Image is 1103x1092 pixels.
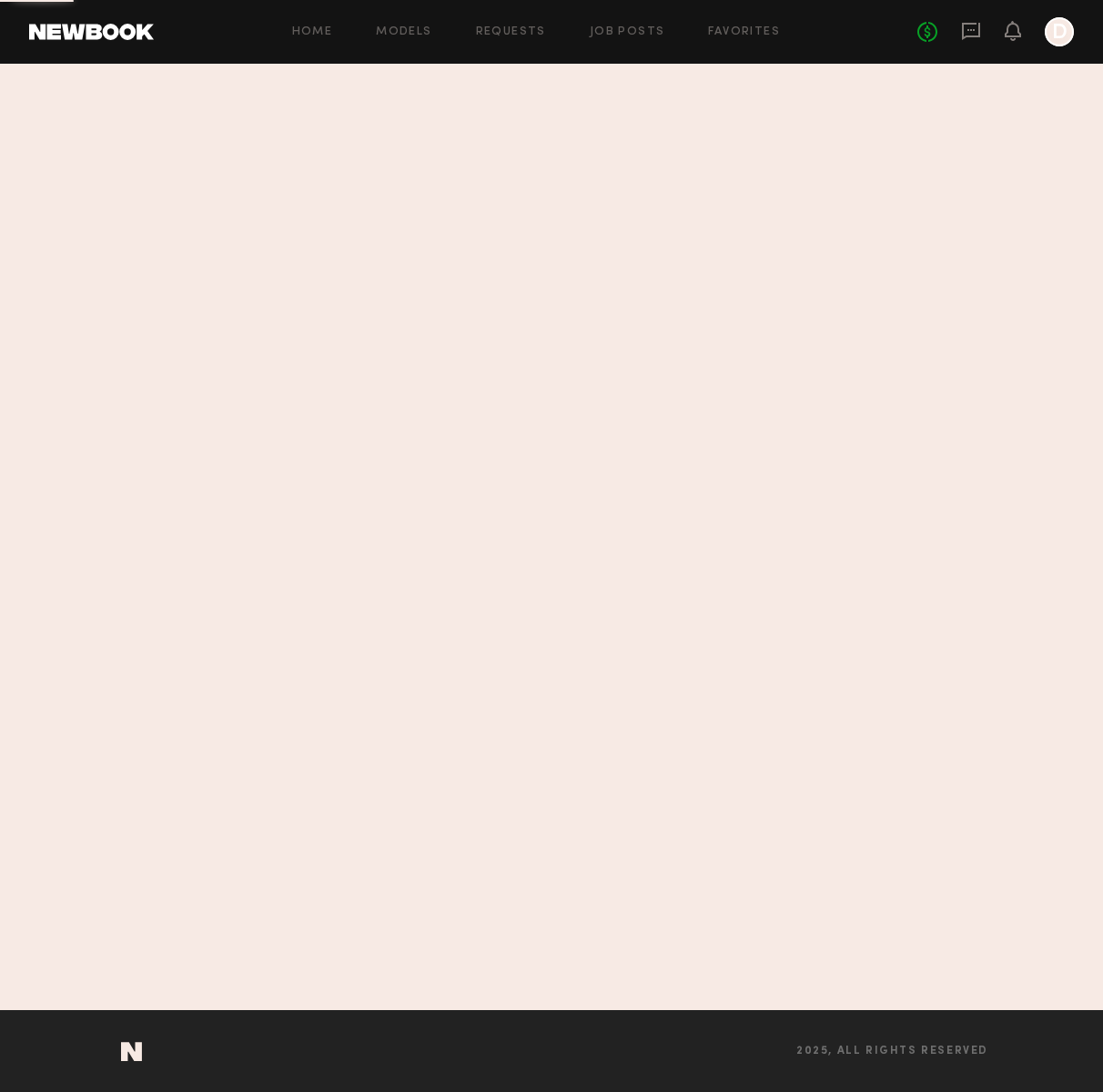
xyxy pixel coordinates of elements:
[708,26,780,38] a: Favorites
[476,26,546,38] a: Requests
[292,26,333,38] a: Home
[796,1046,988,1057] span: 2025, all rights reserved
[590,26,665,38] a: Job Posts
[1045,17,1074,46] a: D
[376,26,431,38] a: Models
